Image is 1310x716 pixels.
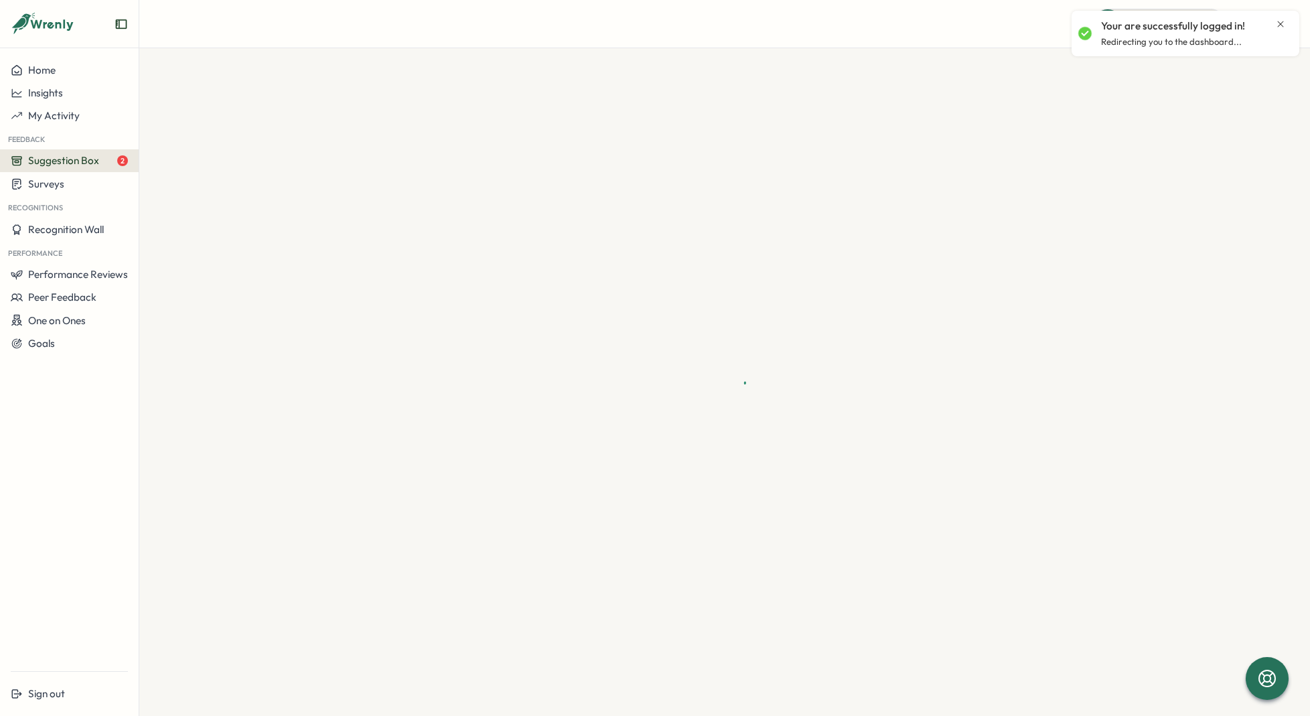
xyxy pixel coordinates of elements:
[28,64,56,76] span: Home
[1101,19,1245,33] p: Your are successfully logged in!
[28,177,64,190] span: Surveys
[28,291,96,303] span: Peer Feedback
[28,268,128,281] span: Performance Reviews
[1275,19,1286,29] button: Close notification
[28,86,63,99] span: Insights
[28,314,86,327] span: One on Ones
[28,109,80,122] span: My Activity
[28,223,104,236] span: Recognition Wall
[117,155,128,166] span: 2
[1092,9,1226,38] button: Quick Actions
[115,17,128,31] button: Expand sidebar
[28,154,99,167] span: Suggestion Box
[1101,36,1242,48] p: Redirecting you to the dashboard...
[28,687,65,700] span: Sign out
[28,337,55,350] span: Goals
